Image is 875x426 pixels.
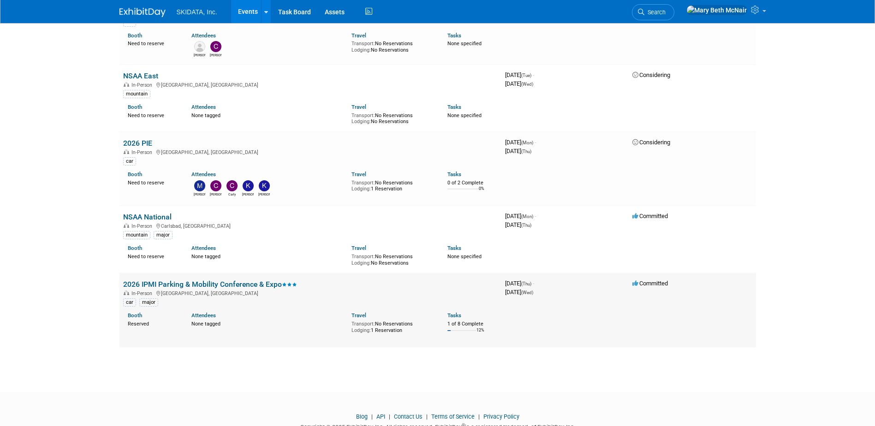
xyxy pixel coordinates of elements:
img: Christopher Archer [210,180,221,191]
div: Christopher Archer [210,191,221,197]
div: major [139,298,158,307]
img: In-Person Event [124,290,129,295]
span: (Tue) [521,73,531,78]
span: Transport: [351,254,375,260]
a: NSAA National [123,213,172,221]
span: - [535,139,536,146]
span: In-Person [131,290,155,296]
a: Booth [128,32,142,39]
span: (Mon) [521,140,533,145]
span: Lodging: [351,118,371,124]
div: Keith Lynch [242,191,254,197]
div: car [123,298,136,307]
td: 12% [476,328,484,340]
a: Tasks [447,171,461,177]
span: Considering [632,139,670,146]
div: None tagged [191,111,345,119]
a: Travel [351,32,366,39]
div: [GEOGRAPHIC_DATA], [GEOGRAPHIC_DATA] [123,148,498,155]
span: [DATE] [505,213,536,219]
span: [DATE] [505,139,536,146]
span: None specified [447,41,482,47]
span: - [535,213,536,219]
span: None specified [447,112,482,118]
span: | [476,413,482,420]
div: major [154,231,173,239]
span: (Thu) [521,149,531,154]
a: Booth [128,104,142,110]
img: Keith Lynch [243,180,254,191]
div: Need to reserve [128,111,178,119]
span: SKIDATA, Inc. [177,8,217,16]
span: (Thu) [521,281,531,286]
span: [DATE] [505,148,531,154]
div: No Reservations No Reservations [351,252,434,266]
a: Travel [351,312,366,319]
span: | [369,413,375,420]
a: 2026 IPMI Parking & Mobility Conference & Expo [123,280,297,289]
span: (Mon) [521,214,533,219]
div: None tagged [191,252,345,260]
a: Attendees [191,312,216,319]
div: Reserved [128,319,178,327]
img: Carly Jansen [226,180,238,191]
a: Contact Us [394,413,423,420]
a: NSAA East [123,71,158,80]
a: Tasks [447,312,461,319]
span: In-Person [131,223,155,229]
div: Carly Jansen [226,191,238,197]
span: Considering [632,71,670,78]
a: Travel [351,104,366,110]
div: Dave Luken [194,52,205,58]
span: [DATE] [505,80,533,87]
img: Malloy Pohrer [194,180,205,191]
div: No Reservations No Reservations [351,111,434,125]
div: Need to reserve [128,252,178,260]
span: [DATE] [505,280,534,287]
div: Malloy Pohrer [194,191,205,197]
a: Search [632,4,674,20]
a: Tasks [447,32,461,39]
img: In-Person Event [124,223,129,228]
span: In-Person [131,82,155,88]
div: car [123,157,136,166]
span: Committed [632,213,668,219]
a: Booth [128,245,142,251]
div: [GEOGRAPHIC_DATA], [GEOGRAPHIC_DATA] [123,289,498,296]
span: Transport: [351,41,375,47]
img: Christopher Archer [210,41,221,52]
span: | [424,413,430,420]
a: API [376,413,385,420]
span: - [533,280,534,287]
a: Booth [128,312,142,319]
div: Need to reserve [128,178,178,186]
div: No Reservations 1 Reservation [351,319,434,333]
a: Tasks [447,245,461,251]
span: Transport: [351,321,375,327]
span: | [387,413,393,420]
a: Travel [351,171,366,177]
a: Tasks [447,104,461,110]
div: mountain [123,90,150,98]
img: In-Person Event [124,149,129,154]
span: Transport: [351,112,375,118]
div: [GEOGRAPHIC_DATA], [GEOGRAPHIC_DATA] [123,81,498,88]
div: No Reservations 1 Reservation [351,178,434,192]
a: Blog [356,413,368,420]
span: [DATE] [505,71,534,78]
a: Terms of Service [431,413,475,420]
a: Privacy Policy [483,413,519,420]
img: In-Person Event [124,82,129,87]
img: ExhibitDay [119,8,166,17]
a: Attendees [191,171,216,177]
img: Dave Luken [194,41,205,52]
span: (Wed) [521,290,533,295]
a: Booth [128,171,142,177]
span: Lodging: [351,47,371,53]
span: None specified [447,254,482,260]
span: Lodging: [351,186,371,192]
span: Lodging: [351,327,371,333]
span: [DATE] [505,289,533,296]
div: Kim Masoner [258,191,270,197]
img: Kim Masoner [259,180,270,191]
